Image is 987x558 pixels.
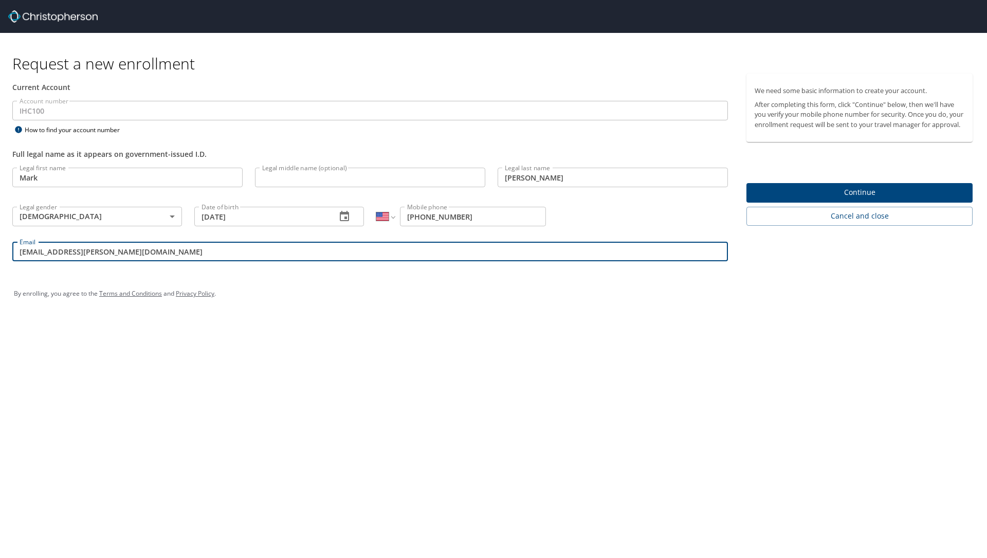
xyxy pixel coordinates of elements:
[12,149,728,159] div: Full legal name as it appears on government-issued I.D.
[176,289,214,298] a: Privacy Policy
[194,207,328,226] input: MM/DD/YYYY
[8,10,98,23] img: cbt logo
[755,100,964,130] p: After completing this form, click "Continue" below, then we'll have you verify your mobile phone ...
[755,186,964,199] span: Continue
[12,207,182,226] div: [DEMOGRAPHIC_DATA]
[99,289,162,298] a: Terms and Conditions
[746,207,973,226] button: Cancel and close
[755,210,964,223] span: Cancel and close
[400,207,546,226] input: Enter phone number
[755,86,964,96] p: We need some basic information to create your account.
[12,82,728,93] div: Current Account
[14,281,973,307] div: By enrolling, you agree to the and .
[12,53,981,74] h1: Request a new enrollment
[12,123,141,136] div: How to find your account number
[746,183,973,203] button: Continue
